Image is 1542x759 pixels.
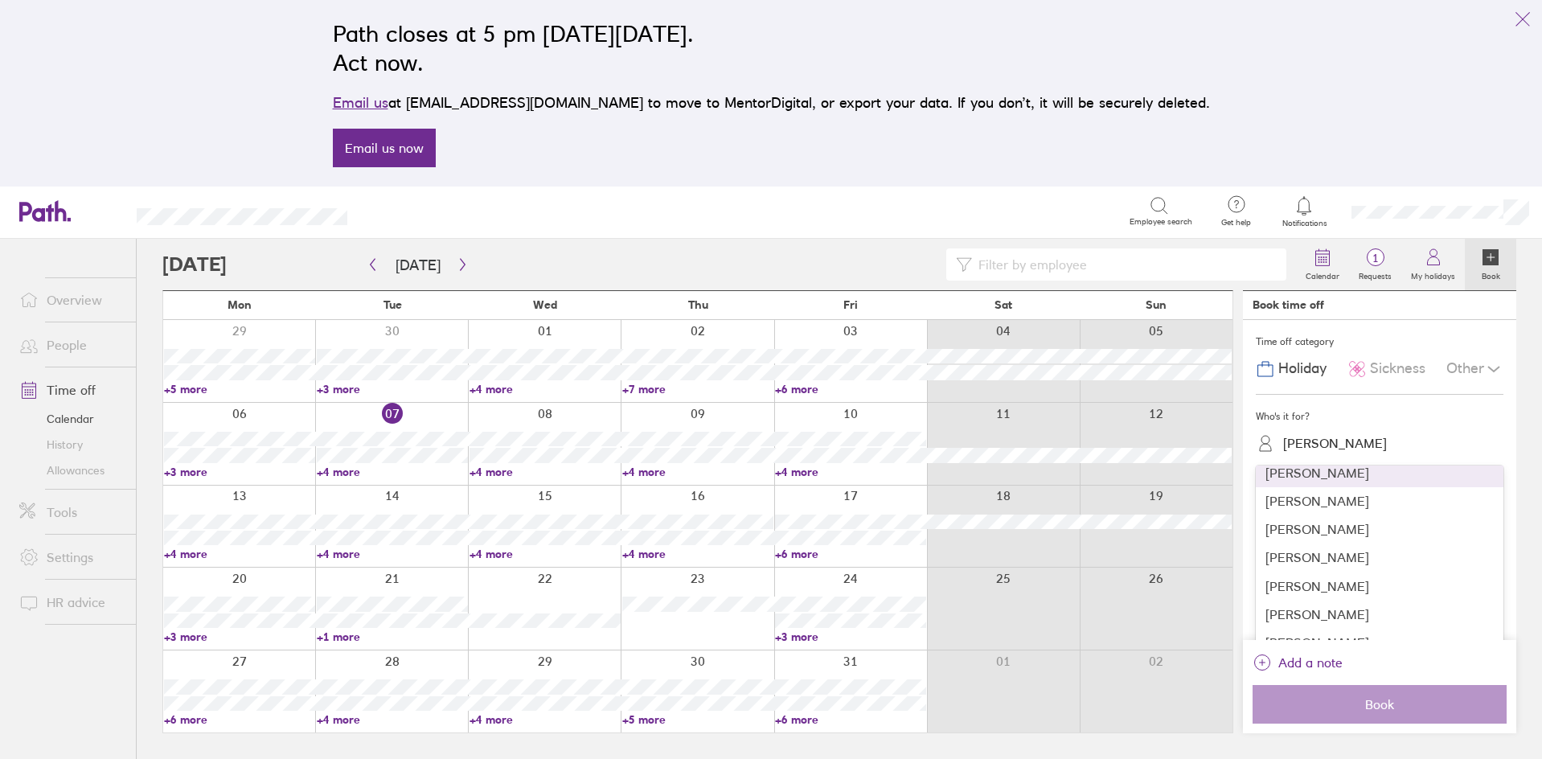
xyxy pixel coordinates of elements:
[688,298,708,311] span: Thu
[1264,697,1495,712] span: Book
[317,712,468,727] a: +4 more
[317,547,468,561] a: +4 more
[775,630,926,644] a: +3 more
[1349,267,1401,281] label: Requests
[333,129,436,167] a: Email us now
[622,382,773,396] a: +7 more
[622,465,773,479] a: +4 more
[228,298,252,311] span: Mon
[1253,685,1507,724] button: Book
[1370,360,1425,377] span: Sickness
[533,298,557,311] span: Wed
[1256,544,1503,572] div: [PERSON_NAME]
[1446,354,1503,384] div: Other
[317,382,468,396] a: +3 more
[622,547,773,561] a: +4 more
[775,382,926,396] a: +6 more
[6,496,136,528] a: Tools
[775,712,926,727] a: +6 more
[6,329,136,361] a: People
[317,465,468,479] a: +4 more
[333,92,1210,114] p: at [EMAIL_ADDRESS][DOMAIN_NAME] to move to MentorDigital, or export your data. If you don’t, it w...
[164,382,315,396] a: +5 more
[470,547,621,561] a: +4 more
[1256,629,1503,657] div: [PERSON_NAME]
[6,432,136,457] a: History
[843,298,858,311] span: Fri
[1278,219,1331,228] span: Notifications
[391,203,432,218] div: Search
[1253,298,1324,311] div: Book time off
[6,374,136,406] a: Time off
[1256,487,1503,515] div: [PERSON_NAME]
[164,547,315,561] a: +4 more
[383,252,453,278] button: [DATE]
[1278,360,1327,377] span: Holiday
[333,94,388,111] a: Email us
[1401,239,1465,290] a: My holidays
[1296,267,1349,281] label: Calendar
[1256,330,1503,354] div: Time off category
[995,298,1012,311] span: Sat
[6,284,136,316] a: Overview
[6,406,136,432] a: Calendar
[470,382,621,396] a: +4 more
[1210,218,1262,228] span: Get help
[6,586,136,618] a: HR advice
[164,630,315,644] a: +3 more
[1256,404,1503,429] div: Who's it for?
[1278,650,1343,675] span: Add a note
[470,465,621,479] a: +4 more
[775,465,926,479] a: +4 more
[1349,252,1401,265] span: 1
[333,19,1210,77] h2: Path closes at 5 pm [DATE][DATE]. Act now.
[1146,298,1167,311] span: Sun
[972,249,1277,280] input: Filter by employee
[1465,239,1516,290] a: Book
[1256,459,1503,487] div: [PERSON_NAME]
[1283,436,1387,451] div: [PERSON_NAME]
[6,541,136,573] a: Settings
[1256,572,1503,601] div: [PERSON_NAME]
[6,457,136,483] a: Allowances
[1130,217,1192,227] span: Employee search
[1401,267,1465,281] label: My holidays
[775,547,926,561] a: +6 more
[317,630,468,644] a: +1 more
[164,465,315,479] a: +3 more
[470,712,621,727] a: +4 more
[164,712,315,727] a: +6 more
[622,712,773,727] a: +5 more
[1278,195,1331,228] a: Notifications
[1253,650,1343,675] button: Add a note
[1349,239,1401,290] a: 1Requests
[1256,515,1503,544] div: [PERSON_NAME]
[383,298,402,311] span: Tue
[1472,267,1510,281] label: Book
[1296,239,1349,290] a: Calendar
[1256,601,1503,629] div: [PERSON_NAME]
